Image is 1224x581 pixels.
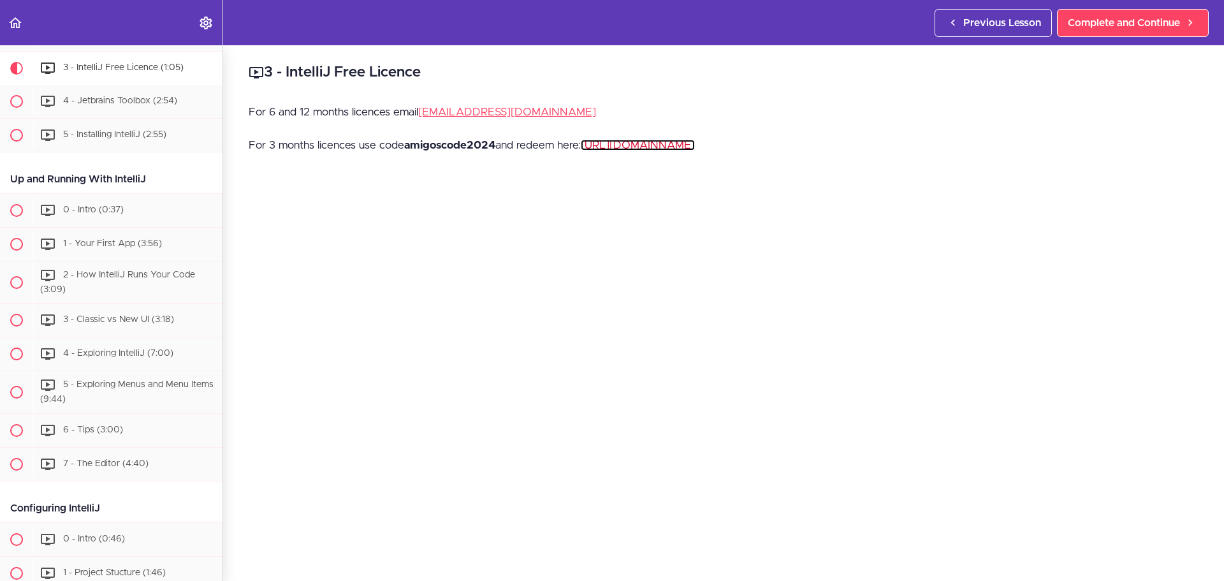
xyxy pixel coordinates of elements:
[249,62,1198,84] h2: 3 - IntelliJ Free Licence
[63,96,177,105] span: 4 - Jetbrains Toolbox (2:54)
[40,381,214,404] span: 5 - Exploring Menus and Menu Items (9:44)
[963,15,1041,31] span: Previous Lesson
[63,425,123,434] span: 6 - Tips (3:00)
[63,568,166,577] span: 1 - Project Stucture (1:46)
[63,349,173,358] span: 4 - Exploring IntelliJ (7:00)
[63,63,184,72] span: 3 - IntelliJ Free Licence (1:05)
[249,136,1198,155] p: For 3 months licences use code and redeem here:
[198,15,214,31] svg: Settings Menu
[63,316,174,325] span: 3 - Classic vs New UI (3:18)
[63,459,149,468] span: 7 - The Editor (4:40)
[249,103,1198,122] p: For 6 and 12 months licences email
[581,140,695,151] a: [URL][DOMAIN_NAME]
[63,239,162,248] span: 1 - Your First App (3:56)
[40,270,195,294] span: 2 - How IntelliJ Runs Your Code (3:09)
[63,130,166,139] span: 5 - Installing IntelliJ (2:55)
[404,140,495,151] strong: amigoscode2024
[63,534,125,543] span: 0 - Intro (0:46)
[63,205,124,214] span: 0 - Intro (0:37)
[935,9,1052,37] a: Previous Lesson
[418,107,596,117] a: [EMAIL_ADDRESS][DOMAIN_NAME]
[8,15,23,31] svg: Back to course curriculum
[1057,9,1209,37] a: Complete and Continue
[1068,15,1180,31] span: Complete and Continue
